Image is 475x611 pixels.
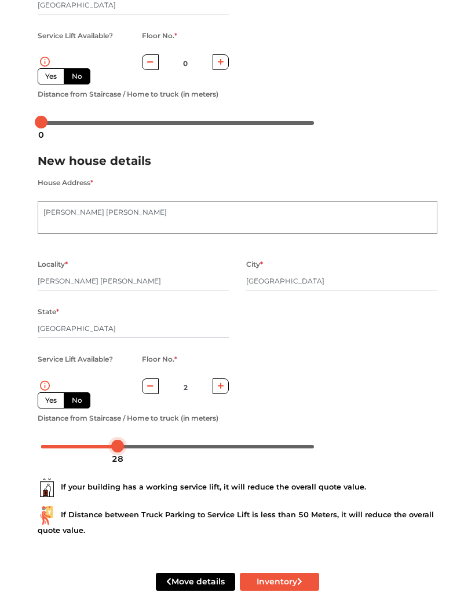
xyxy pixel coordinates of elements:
label: Distance from Staircase / Home to truck (in meters) [38,411,218,426]
label: State [38,304,59,319]
label: Distance from Staircase / Home to truck (in meters) [38,87,218,102]
button: Inventory [240,573,319,591]
label: Yes [38,392,64,408]
label: City [246,257,263,272]
label: Locality [38,257,68,272]
label: Floor No. [142,352,177,367]
label: Yes [38,68,64,84]
label: Floor No. [142,28,177,43]
div: If Distance between Truck Parking to Service Lift is less than 50 Meters, it will reduce the over... [38,506,437,536]
img: ... [38,506,56,525]
div: 28 [107,449,128,469]
label: Service Lift Available? [38,28,113,43]
img: ... [38,479,56,497]
button: Move details [156,573,235,591]
div: 0 [34,125,49,145]
label: Service Lift Available? [38,352,113,367]
label: No [64,392,90,408]
label: House Address [38,175,93,190]
label: No [64,68,90,84]
h2: New house details [38,152,437,171]
div: If your building has a working service lift, it will reduce the overall quote value. [38,479,437,497]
